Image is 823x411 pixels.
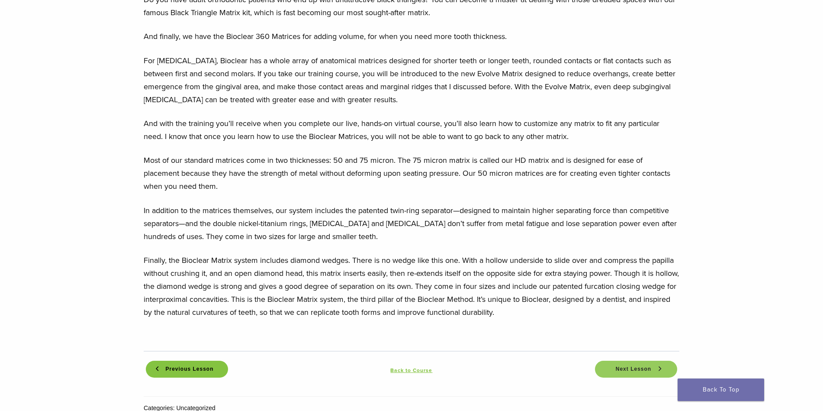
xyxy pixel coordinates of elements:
[595,361,677,378] a: Next Lesson
[144,54,679,106] p: For [MEDICAL_DATA], Bioclear has a whole array of anatomical matrices designed for shorter teeth ...
[160,366,219,372] span: Previous Lesson
[611,366,656,372] span: Next Lesson
[370,365,453,375] a: Back to Course
[146,361,228,378] a: Previous Lesson
[144,254,679,319] p: Finally, the Bioclear Matrix system includes diamond wedges. There is no wedge like this one. Wit...
[144,117,679,143] p: And with the training you’ll receive when you complete our live, hands-on virtual course, you’ll ...
[144,154,679,193] p: Most of our standard matrices come in two thicknesses: 50 and 75 micron. The 75 micron matrix is ...
[678,379,764,401] a: Back To Top
[144,30,679,43] p: And finally, we have the Bioclear 360 Matrices for adding volume, for when you need more tooth th...
[144,204,679,243] p: In addition to the matrices themselves, our system includes the patented twin-ring separator—desi...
